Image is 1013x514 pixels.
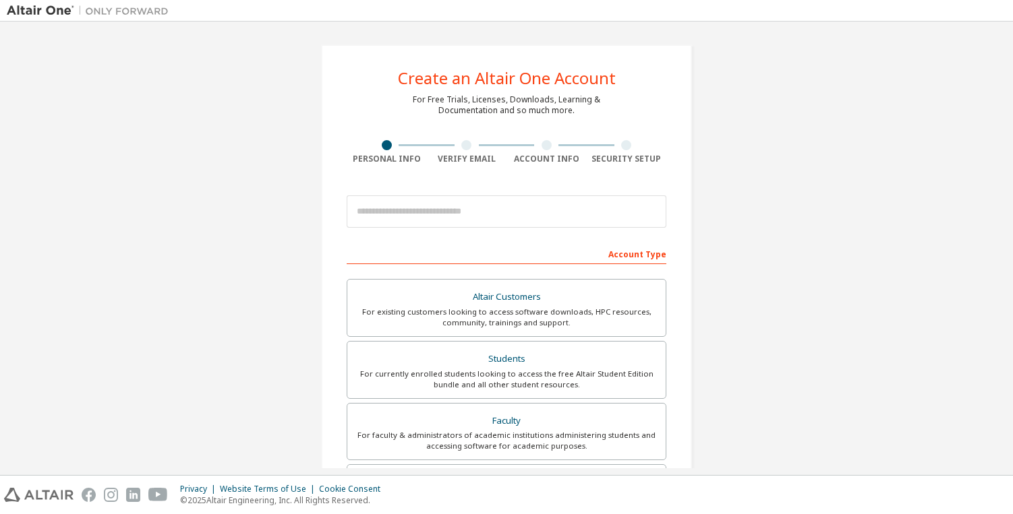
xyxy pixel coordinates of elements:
[4,488,74,502] img: altair_logo.svg
[413,94,600,116] div: For Free Trials, Licenses, Downloads, Learning & Documentation and so much more.
[347,243,666,264] div: Account Type
[506,154,587,164] div: Account Info
[319,484,388,494] div: Cookie Consent
[355,412,658,430] div: Faculty
[355,350,658,368] div: Students
[126,488,140,502] img: linkedin.svg
[398,70,616,86] div: Create an Altair One Account
[82,488,96,502] img: facebook.svg
[355,288,658,307] div: Altair Customers
[427,154,507,164] div: Verify Email
[148,488,168,502] img: youtube.svg
[180,494,388,506] p: © 2025 Altair Engineering, Inc. All Rights Reserved.
[347,154,427,164] div: Personal Info
[180,484,220,494] div: Privacy
[587,154,667,164] div: Security Setup
[355,307,658,328] div: For existing customers looking to access software downloads, HPC resources, community, trainings ...
[355,368,658,390] div: For currently enrolled students looking to access the free Altair Student Edition bundle and all ...
[7,4,175,18] img: Altair One
[104,488,118,502] img: instagram.svg
[220,484,319,494] div: Website Terms of Use
[355,430,658,451] div: For faculty & administrators of academic institutions administering students and accessing softwa...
